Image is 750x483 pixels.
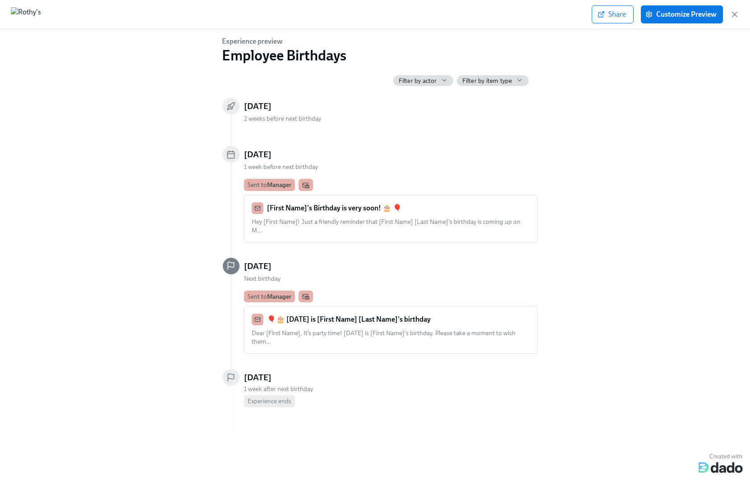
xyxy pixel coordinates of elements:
img: Dado [699,451,743,473]
div: 1 week after next birthday [244,385,538,393]
button: Filter by actor [393,75,453,86]
span: Dear [First Name], It’s party time! [DATE] is [First Name]'s birthday. Please take a moment to wi... [252,329,515,346]
button: Share [592,5,634,23]
h5: [DATE] [244,149,271,160]
span: Next birthday [244,275,281,283]
span: Experience ends [244,395,295,407]
div: Sent to [248,292,291,301]
h2: Employee Birthdays [222,46,346,64]
span: 1 week before next birthday [244,163,318,171]
strong: Manager [267,293,291,300]
span: Filter by actor [399,77,437,85]
h5: [DATE] [244,372,271,383]
svg: Work Email [302,182,309,189]
img: Rothy's [11,7,41,22]
h5: [DATE] [244,100,271,112]
button: Filter by item type [457,75,529,86]
h5: [DATE] [244,260,271,272]
span: Customize Preview [647,10,717,19]
span: Share [599,10,626,19]
h6: Experience preview [222,36,346,46]
span: Filter by item type [462,77,512,85]
div: Sent to [248,181,291,189]
svg: Work Email [302,293,309,300]
div: [First Name]'s Birthday is very soon! 🎂 🎈 [252,202,530,214]
div: 🎈🎂 [DATE] is [First Name] [Last Name]'s birthday [252,314,530,325]
strong: Manager [267,181,291,188]
button: Customize Preview [641,5,723,23]
strong: [First Name]'s Birthday is very soon! 🎂 🎈 [267,204,402,212]
strong: 🎈🎂 [DATE] is [First Name] [Last Name]'s birthday [267,315,431,324]
span: 2 weeks before next birthday [244,115,321,123]
span: Hey [First Name]! Just a friendly reminder that [First Name] [Last Name]'s birthday is coming up ... [252,218,520,234]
